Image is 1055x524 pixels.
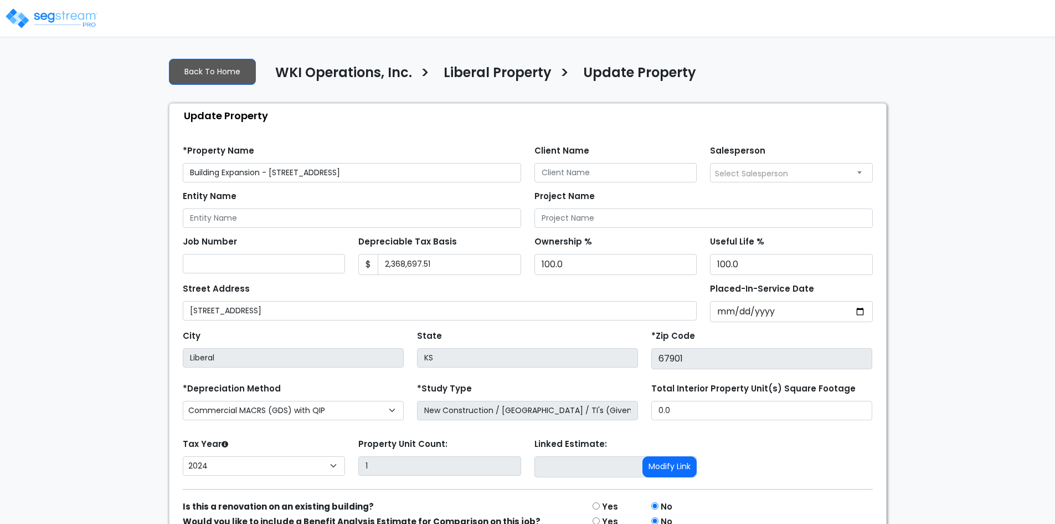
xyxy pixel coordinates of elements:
[444,65,552,84] h4: Liberal Property
[534,145,589,157] label: Client Name
[183,145,254,157] label: *Property Name
[651,383,856,395] label: Total Interior Property Unit(s) Square Footage
[420,64,430,85] h3: >
[661,501,672,513] label: No
[358,236,457,248] label: Depreciable Tax Basis
[602,501,618,513] label: Yes
[642,456,697,477] button: Modify Link
[183,190,236,203] label: Entity Name
[710,145,765,157] label: Salesperson
[534,208,873,228] input: Project Name
[183,163,521,182] input: Property Name
[651,330,695,343] label: *Zip Code
[378,254,521,275] input: 0.00
[358,438,447,451] label: Property Unit Count:
[534,236,592,248] label: Ownership %
[651,348,872,369] input: Zip Code
[183,330,200,343] label: City
[417,330,442,343] label: State
[183,236,237,248] label: Job Number
[710,236,764,248] label: Useful Life %
[575,65,696,88] a: Update Property
[710,283,814,296] label: Placed-In-Service Date
[4,7,99,29] img: logo_pro_r.png
[417,383,472,395] label: *Study Type
[560,64,569,85] h3: >
[175,104,886,128] div: Update Property
[183,283,250,296] label: Street Address
[183,208,521,228] input: Entity Name
[534,163,697,182] input: Client Name
[710,254,873,275] input: Depreciation
[169,59,256,85] a: Back To Home
[183,438,228,451] label: Tax Year
[358,456,521,476] input: Building Count
[358,254,378,275] span: $
[583,65,696,84] h4: Update Property
[651,401,872,420] input: total square foot
[183,301,697,320] input: Street Address
[715,168,788,179] span: Select Salesperson
[267,65,412,88] a: WKI Operations, Inc.
[435,65,552,88] a: Liberal Property
[183,383,281,395] label: *Depreciation Method
[275,65,412,84] h4: WKI Operations, Inc.
[534,254,697,275] input: Ownership
[534,190,595,203] label: Project Name
[183,501,374,512] strong: Is this a renovation on an existing building?
[534,438,607,451] label: Linked Estimate:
